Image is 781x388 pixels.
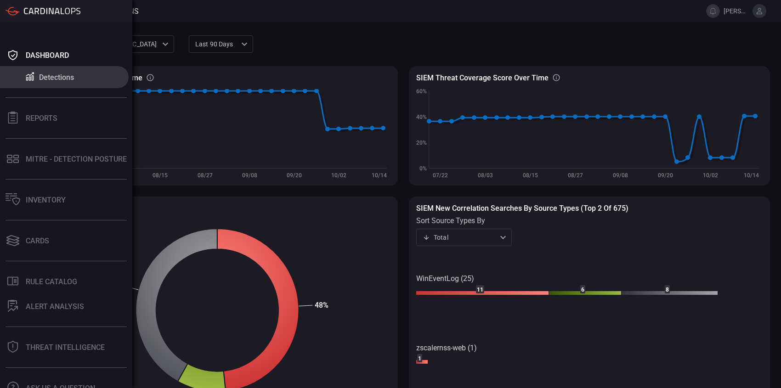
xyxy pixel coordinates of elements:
div: Total [423,233,497,242]
text: 6 [581,287,584,293]
text: 09/20 [658,172,673,179]
div: MITRE - Detection Posture [26,155,127,163]
text: 08/15 [153,172,168,179]
h3: SIEM Threat coverage score over time [416,73,549,82]
text: 8 [666,287,669,293]
text: 10/02 [331,172,346,179]
text: 40% [416,114,427,120]
div: Inventory [26,196,66,204]
text: 10/02 [703,172,718,179]
text: 08/27 [198,172,213,179]
text: 10/14 [744,172,759,179]
text: 11 [477,287,483,293]
text: zscalernss-web (1) [416,343,477,352]
text: 48% [315,301,328,309]
div: Cards [26,236,49,245]
text: 09/20 [287,172,302,179]
div: ALERT ANALYSIS [26,302,84,311]
text: 0% [419,165,427,172]
text: 08/03 [478,172,493,179]
text: 10/14 [372,172,387,179]
div: Dashboard [26,51,69,60]
p: Last 90 days [195,39,238,49]
div: Reports [26,114,57,123]
div: Detections [39,73,74,82]
div: Threat Intelligence [26,343,105,352]
div: Rule Catalog [26,277,77,286]
text: 1 [418,355,421,362]
label: sort source types by [416,216,512,225]
text: 60% [416,88,427,95]
text: 09/08 [242,172,257,179]
text: 20% [416,140,427,146]
text: WinEventLog (25) [416,274,474,283]
text: 09/08 [613,172,628,179]
text: 08/15 [523,172,538,179]
span: [PERSON_NAME][EMAIL_ADDRESS][PERSON_NAME][DOMAIN_NAME] [724,7,749,15]
text: 07/22 [433,172,448,179]
h3: SIEM New correlation searches by source types (Top 2 of 675) [416,204,763,213]
text: 08/27 [568,172,583,179]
